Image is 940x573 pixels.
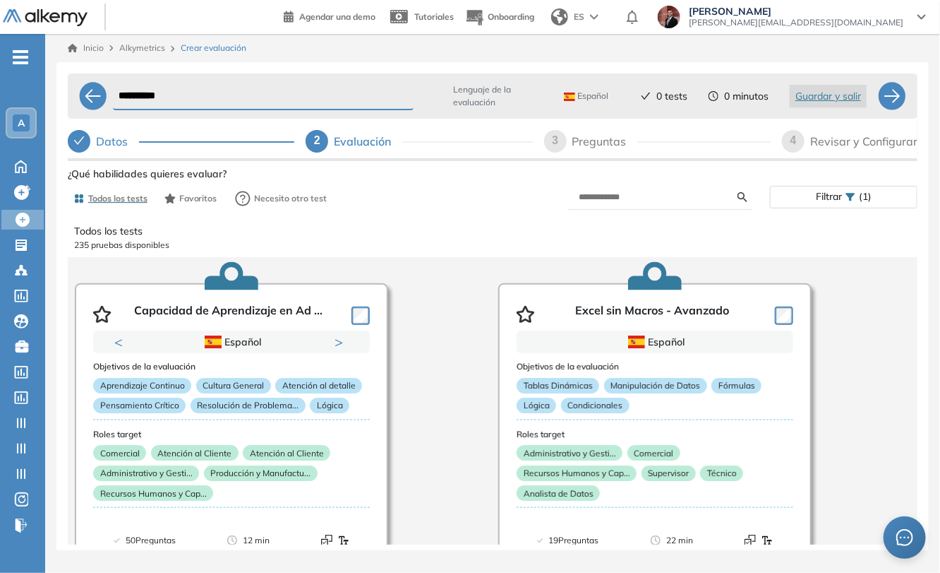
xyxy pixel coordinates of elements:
button: Favoritos [159,187,223,211]
button: Onboarding [465,2,534,33]
p: Resolución de Problema... [191,398,306,413]
button: 3 [246,353,257,355]
span: check [641,91,651,101]
button: Guardar y salir [790,85,867,107]
span: 4 [790,134,797,146]
span: Agendar una demo [299,11,375,22]
img: Format test logo [745,535,756,546]
span: Necesito otro test [254,192,327,205]
img: ESP [628,336,645,348]
div: Preguntas [572,130,638,153]
p: Tablas Dinámicas [517,378,599,394]
span: ES [574,11,584,23]
p: Analista de Datos [517,485,600,501]
p: Recursos Humanos y Cap... [517,466,637,481]
p: Excel sin Macros - Avanzado [575,304,729,325]
p: Administrativo y Gesti... [517,445,622,461]
span: 12 min [243,533,270,548]
span: Filtrar [816,187,842,207]
img: ESP [205,336,222,348]
h3: Roles target [517,430,793,439]
p: Lógica [310,398,349,413]
div: 3Preguntas [544,130,771,153]
span: Español [564,90,608,102]
button: 2 [229,353,240,355]
img: Format test logo [321,535,332,546]
span: 0 minutos [724,89,769,104]
button: Next [335,335,349,349]
span: message [896,529,913,546]
h3: Objetivos de la evaluación [517,362,793,372]
p: Producción y Manufactu... [204,466,318,481]
span: 50 Preguntas [126,533,176,548]
div: 2Evaluación [306,130,532,153]
span: Alkymetrics [119,42,165,53]
span: Tutoriales [414,11,454,22]
h3: Objetivos de la evaluación [93,362,370,372]
img: Format test logo [761,535,773,546]
span: 19 Preguntas [549,533,599,548]
div: Revisar y Configurar [810,130,917,153]
span: Guardar y salir [795,88,861,104]
a: Agendar una demo [284,7,375,24]
span: Crear evaluación [181,42,246,54]
div: Datos [96,130,139,153]
span: 3 [552,134,558,146]
button: Necesito otro test [229,184,333,213]
p: Supervisor [641,466,696,481]
span: clock-circle [709,91,718,101]
div: Español [143,334,320,350]
p: Condicionales [561,398,629,413]
div: 4Revisar y Configurar [782,130,917,153]
span: Todos los tests [88,192,147,205]
p: Atención al Cliente [243,445,330,461]
p: Atención al Cliente [151,445,239,461]
button: Todos los tests [68,187,153,211]
p: Administrativo y Gesti... [93,466,199,481]
p: Técnico [700,466,743,481]
div: Español [567,334,743,350]
h3: Roles target [93,430,370,439]
span: A [18,117,25,129]
i: - [13,56,28,59]
p: Atención al detalle [275,378,362,394]
span: [PERSON_NAME] [689,6,903,17]
span: Lenguaje de la evaluación [453,83,544,109]
span: Favoritos [179,192,217,205]
button: Previous [114,335,128,349]
p: Capacidad de Aprendizaje en Ad ... [135,304,323,325]
span: [PERSON_NAME][EMAIL_ADDRESS][DOMAIN_NAME] [689,17,903,28]
span: Onboarding [488,11,534,22]
a: Inicio [68,42,104,54]
p: Pensamiento Crítico [93,398,186,413]
p: Recursos Humanos y Cap... [93,485,213,501]
span: (1) [859,187,872,207]
span: check [73,135,85,146]
img: world [551,8,568,25]
p: Fórmulas [711,378,761,394]
span: 0 tests [656,89,687,104]
img: ESP [564,93,575,101]
p: Lógica [517,398,556,413]
p: Todos los tests [74,224,911,239]
p: Aprendizaje Continuo [93,378,191,394]
div: Evaluación [334,130,402,153]
img: arrow [590,14,598,20]
p: 235 pruebas disponibles [74,239,911,252]
p: Comercial [627,445,680,461]
p: Cultura General [196,378,271,394]
p: Manipulación de Datos [604,378,707,394]
span: 2 [314,134,320,146]
button: 1 [206,353,223,355]
span: 22 min [666,533,693,548]
div: Datos [68,130,294,153]
span: ¿Qué habilidades quieres evaluar? [68,167,227,182]
p: Comercial [93,445,146,461]
img: Format test logo [338,535,349,546]
img: Logo [3,9,88,27]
